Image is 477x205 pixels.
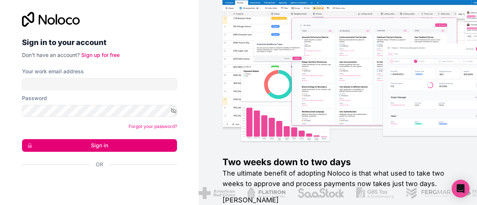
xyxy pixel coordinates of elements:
input: Email address [22,78,177,90]
h2: Sign in to your account [22,36,177,49]
h1: Two weeks down to two days [222,156,453,168]
label: Password [22,95,47,102]
iframe: Sign in with Google Button [18,176,175,193]
input: Password [22,105,177,117]
h2: The ultimate benefit of adopting Noloco is that what used to take two weeks to approve and proces... [222,168,453,189]
button: Sign in [22,139,177,152]
a: Forgot your password? [129,124,177,129]
a: Sign up for free [81,52,120,58]
span: Don't have an account? [22,52,80,58]
div: Open Intercom Messenger [452,180,470,198]
img: /assets/american-red-cross-BAupjrZR.png [199,187,235,199]
label: Your work email address [22,68,84,75]
span: Or [96,161,103,168]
